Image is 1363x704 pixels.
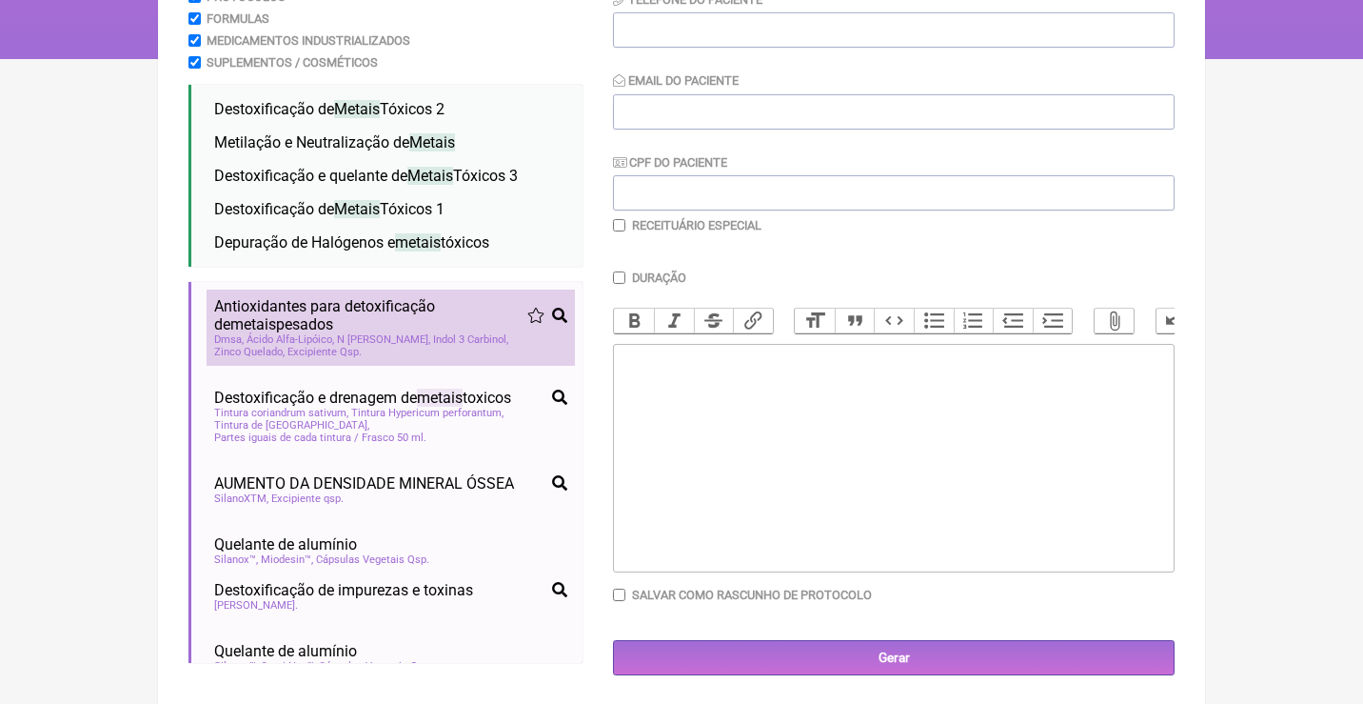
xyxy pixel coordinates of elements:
label: CPF do Paciente [613,155,727,170]
label: Duração [632,271,686,285]
label: Salvar como rascunho de Protocolo [632,588,872,602]
span: Metilação e Neutralização de [214,133,455,151]
span: metais [395,233,441,251]
label: Receituário Especial [632,218,761,232]
button: Code [874,309,914,333]
span: Excipiente Qsp [287,346,362,358]
button: Strikethrough [694,309,734,333]
span: Dmsa [214,333,244,346]
span: Destoxificação de impurezas e toxinas [214,581,473,599]
span: SilanoXTM [214,493,268,505]
label: Medicamentos Industrializados [207,33,410,48]
span: AUMENTO DA DENSIDADE MINERAL ÓSSEA [214,474,514,493]
span: Destoxificação de Tóxicos 1 [214,200,444,218]
span: metais [417,389,463,407]
span: Antioxidantes para detoxificação de pesados [214,297,527,333]
span: Miodesin™ [261,553,313,566]
button: Increase Level [1033,309,1073,333]
input: Gerar [613,640,1175,675]
button: Link [733,309,773,333]
span: Excipiente qsp [271,493,344,505]
button: Italic [654,309,694,333]
span: [PERSON_NAME] [214,599,298,612]
span: Destoxificação e drenagem de toxicos [214,389,511,407]
button: Bold [614,309,654,333]
span: Metais [409,133,455,151]
button: Quote [835,309,875,333]
span: N [PERSON_NAME] [337,333,430,346]
span: Destoxificação de Tóxicos 2 [214,100,444,118]
span: Cacti-Nea™ [261,660,316,673]
span: Tintura Hypericum perforantum [351,407,504,419]
span: Tintura de [GEOGRAPHIC_DATA] [214,419,369,432]
button: Attach Files [1095,309,1135,333]
span: Quelante de alumínio [214,642,357,660]
span: Metais [334,200,380,218]
button: Heading [795,309,835,333]
label: Email do Paciente [613,73,739,88]
span: Metais [334,100,380,118]
span: Depuração de Halógenos e tóxicos [214,233,489,251]
span: Indol 3 Carbinol [433,333,508,346]
span: metais [230,315,276,333]
span: Cápsulas Vegetais Qsp [319,660,432,673]
span: Ácido Alfa-Lipóico [247,333,334,346]
button: Numbers [954,309,994,333]
label: Formulas [207,11,269,26]
label: Suplementos / Cosméticos [207,55,378,70]
button: Decrease Level [993,309,1033,333]
span: Metais [407,167,453,185]
span: Destoxificação e quelante de Tóxicos 3 [214,167,518,185]
button: Undo [1156,309,1196,333]
span: Partes iguais de cada tintura / Frasco 50 ml [214,432,426,444]
span: Tintura coriandrum sativum [214,407,348,419]
span: Quelante de alumínio [214,535,357,553]
span: Silanox™ [214,553,258,566]
span: Silanox™ [214,660,258,673]
span: Zinco Quelado [214,346,285,358]
button: Bullets [914,309,954,333]
span: Cápsulas Vegetais Qsp [316,553,429,566]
